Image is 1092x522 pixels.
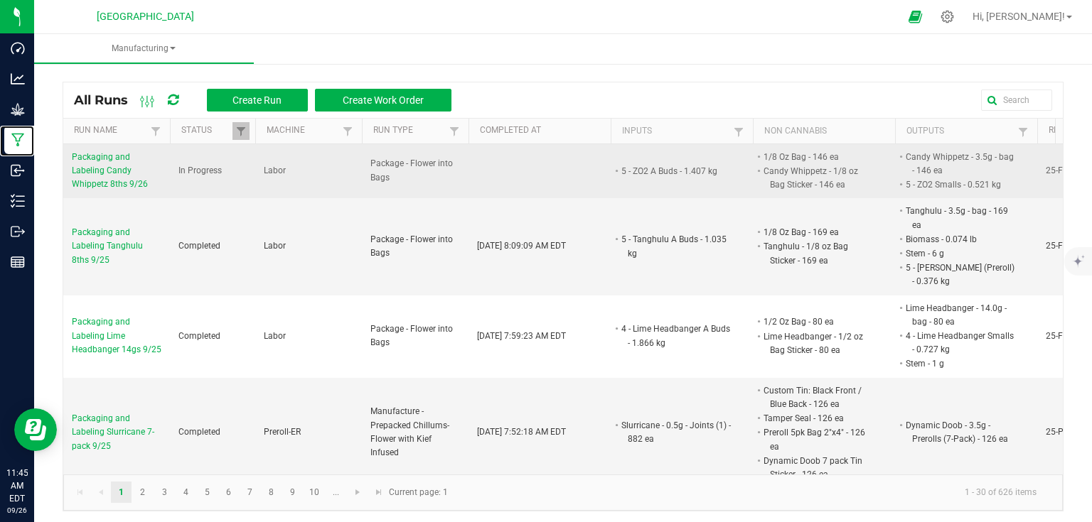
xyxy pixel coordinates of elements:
div: Manage settings [938,10,956,23]
a: Filter [446,122,463,140]
li: Custom Tin: Black Front / Blue Back - 126 ea [761,384,874,411]
span: In Progress [178,165,222,175]
span: Go to the next page [352,486,363,498]
li: 1/8 Oz Bag - 146 ea [761,150,874,164]
span: Package - Flower into Bags [370,158,453,182]
inline-svg: Inbound [11,163,25,178]
span: 25-F0044-2 [1046,331,1090,341]
button: Create Work Order [315,89,451,112]
span: Labor [264,241,286,251]
span: Completed [178,241,220,251]
a: Completed AtSortable [480,125,605,136]
span: Completed [178,331,220,341]
span: Packaging and Labeling Candy Whippetz 8ths 9/26 [72,151,161,192]
span: 25-F0043-1 [1046,241,1090,251]
span: Packaging and Labeling Lime Headbanger 14gs 9/25 [72,315,161,357]
span: Create Run [232,94,282,106]
li: 5 - [PERSON_NAME] (Preroll) - 0.376 kg [904,261,1016,288]
li: Preroll 5pk Bag 2"x4" - 126 ea [761,425,874,453]
li: Dynamic Doob - 3.5g - Prerolls (7-Pack) - 126 ea [904,418,1016,446]
inline-svg: Grow [11,102,25,116]
a: Filter [147,122,164,140]
a: Go to the last page [368,482,389,503]
th: Outputs [895,119,1037,144]
inline-svg: Manufacturing [11,133,25,147]
span: Completed [178,427,220,437]
a: StatusSortable [181,125,232,136]
li: Candy Whippetz - 1/8 oz Bag Sticker - 146 ea [761,164,874,192]
li: Biomass - 0.074 lb [904,232,1016,246]
div: All Runs [74,88,462,112]
span: Packaging and Labeling Slurricane 7-pack 9/25 [72,412,161,453]
li: Slurricane - 0.5g - Joints (1) - 882 ea [619,418,732,446]
span: 25-F0042-1 [1046,165,1090,175]
inline-svg: Inventory [11,194,25,208]
span: Create Work Order [343,94,424,106]
span: Preroll-ER [264,427,301,437]
span: Package - Flower into Bags [370,324,453,347]
a: Filter [339,122,356,140]
th: Non Cannabis [753,119,895,144]
a: Go to the next page [348,482,368,503]
inline-svg: Outbound [11,224,25,239]
inline-svg: Analytics [11,72,25,86]
li: Stem - 6 g [904,246,1016,261]
a: Run NameSortable [74,125,146,136]
input: Search [981,89,1052,111]
p: 09/26 [6,505,28,516]
kendo-pager: Current page: 1 [63,474,1063,511]
a: Page 10 [304,482,325,503]
a: Page 6 [218,482,239,503]
span: Hi, [PERSON_NAME]! [973,11,1065,22]
a: Page 9 [282,482,303,503]
span: Package - Flower into Bags [370,234,453,258]
button: Create Run [207,89,308,112]
a: Run TypeSortable [373,125,445,136]
li: Tanghulu - 1/8 oz Bag Sticker - 169 ea [761,239,874,267]
li: Candy Whippetz - 3.5g - bag - 146 ea [904,150,1016,178]
a: Page 1 [111,482,132,503]
a: Page 7 [240,482,260,503]
span: [DATE] 7:59:23 AM EDT [477,331,566,341]
a: Filter [232,122,250,140]
li: 5 - ZO2 A Buds - 1.407 kg [619,164,732,178]
span: [DATE] 8:09:09 AM EDT [477,241,566,251]
a: Filter [1015,123,1032,141]
inline-svg: Reports [11,255,25,269]
li: Stem - 1 g [904,357,1016,371]
a: Filter [730,123,747,141]
span: Packaging and Labeling Tanghulu 8ths 9/25 [72,226,161,267]
a: Page 5 [197,482,218,503]
a: Page 8 [261,482,282,503]
span: [DATE] 7:52:18 AM EDT [477,427,566,437]
span: Go to the last page [373,486,385,498]
span: Manufacturing [34,43,254,55]
p: 11:45 AM EDT [6,467,28,505]
li: 4 - Lime Headbanger A Buds - 1.866 kg [619,322,732,349]
a: Page 4 [176,482,196,503]
th: Inputs [611,119,753,144]
li: Lime Headbanger - 1/2 oz Bag Sticker - 80 ea [761,330,874,357]
li: 1/8 Oz Bag - 169 ea [761,225,874,239]
li: Dynamic Doob 7 pack Tin Sticker - 126 ea [761,454,874,482]
span: Labor [264,331,286,341]
li: Tanghulu - 3.5g - bag - 169 ea [904,204,1016,232]
inline-svg: Dashboard [11,41,25,55]
a: Page 2 [132,482,153,503]
a: Manufacturing [34,34,254,64]
li: 4 - Lime Headbanger Smalls - 0.727 kg [904,329,1016,357]
a: Page 3 [154,482,175,503]
li: Tamper Seal - 126 ea [761,411,874,425]
li: 5 - Tanghulu A Buds - 1.035 kg [619,232,732,260]
span: Manufacture - Prepacked Chillums- Flower with Kief Infused [370,406,449,457]
a: Page 11 [326,482,346,503]
kendo-pager-info: 1 - 30 of 626 items [456,481,1048,504]
li: Lime Headbanger - 14.0g - bag - 80 ea [904,301,1016,329]
span: Labor [264,165,286,175]
span: Open Ecommerce Menu [899,3,931,31]
li: 5 - ZO2 Smalls - 0.521 kg [904,178,1016,192]
li: 1/2 Oz Bag - 80 ea [761,315,874,329]
iframe: Resource center [14,408,57,451]
a: MachineSortable [267,125,338,136]
span: [GEOGRAPHIC_DATA] [97,11,194,23]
